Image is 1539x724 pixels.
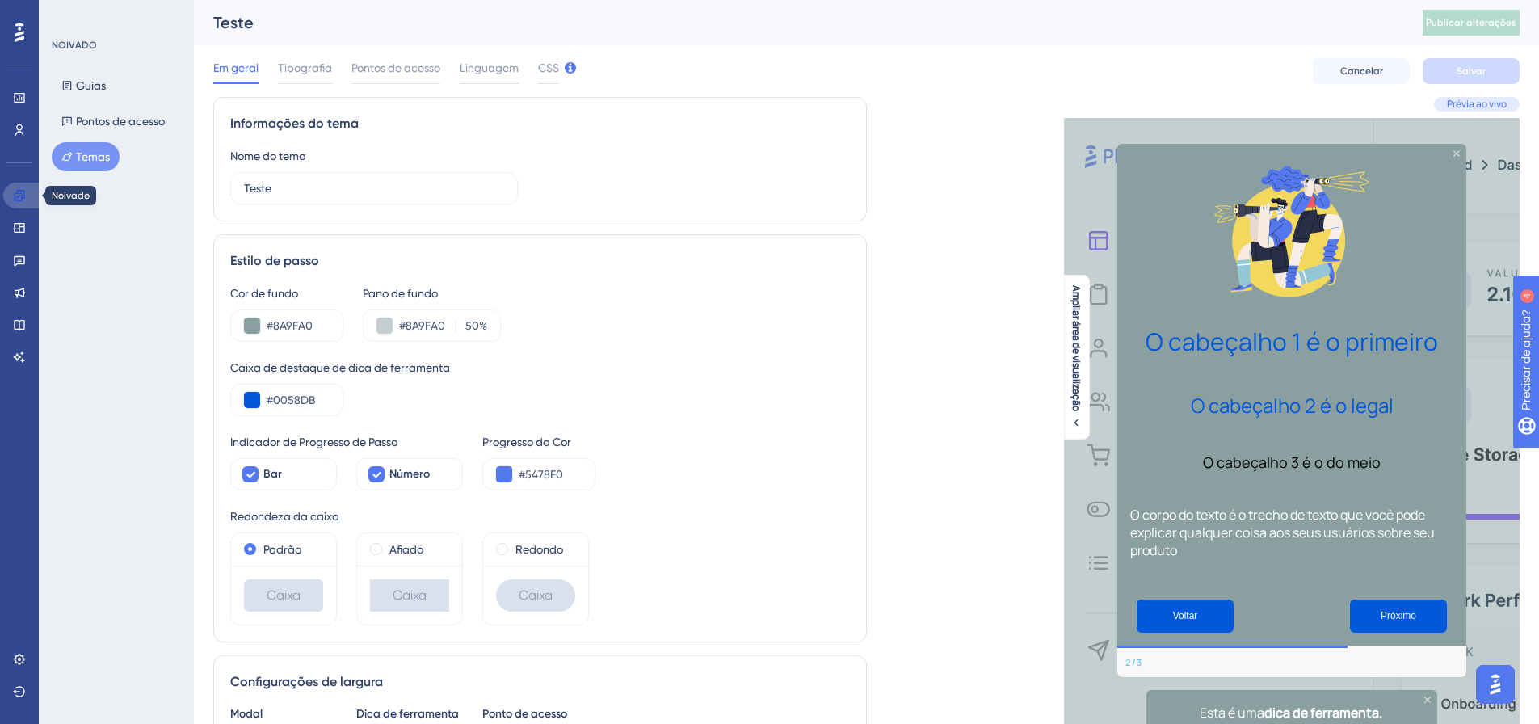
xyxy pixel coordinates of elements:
[1426,17,1516,28] font: Publicar alterações
[230,707,263,721] font: Modal
[1447,97,1507,111] font: Prévia ao vivo
[393,587,427,603] font: Caixa
[230,149,306,162] font: Nome do tema
[263,467,282,481] font: Bar
[52,40,97,51] font: NOIVADO
[482,707,567,721] font: Ponto de acesso
[1350,600,1447,633] button: Próximo
[1424,697,1431,703] div: Fechar visualização
[538,61,559,74] font: CSS
[150,10,155,19] font: 4
[263,543,301,556] font: Padrão
[1117,648,1466,677] div: Rodapé
[1070,285,1083,411] font: Ampliar área de visualização
[278,61,332,74] font: Tipografia
[1130,506,1437,559] font: O corpo do texto é o trecho de texto que você pode explicar qualquer coisa aos seus usuários sobr...
[230,116,359,131] font: Informações do tema
[52,142,120,171] button: Temas
[38,7,139,19] font: Precisar de ajuda?
[1264,704,1382,722] font: dica de ferramenta.
[76,150,110,163] font: Temas
[1471,660,1520,709] iframe: Iniciador do Assistente de IA do UserGuiding
[52,107,175,136] button: Pontos de acesso
[519,587,553,603] font: Caixa
[1200,704,1264,722] font: Esta é uma
[1125,656,1142,669] div: Passo 2 de 3
[356,707,459,721] font: Dica de ferramenta
[230,287,298,300] font: Cor de fundo
[213,61,259,74] font: Em geral
[460,61,519,74] font: Linguagem
[461,316,479,335] input: %
[230,510,339,523] font: Redondeza da caixa
[230,436,397,448] font: Indicador de Progresso de Passo
[230,674,383,689] font: Configurações de largura
[1173,610,1198,621] font: Voltar
[1313,58,1410,84] button: Cancelar
[389,467,430,481] font: Número
[1423,10,1520,36] button: Publicar alterações
[244,179,504,197] input: Nome do tema
[213,13,254,32] font: Teste
[1125,656,1142,668] font: 2 / 3
[363,287,438,300] font: Pano de fundo
[482,436,571,448] font: Progresso da Cor
[52,71,116,100] button: Guias
[1453,150,1460,157] div: Fechar visualização
[515,543,563,556] font: Redondo
[1211,150,1373,312] img: Mídia Modal
[267,587,301,603] font: Caixa
[1063,285,1089,429] button: Ampliar área de visualização
[1191,392,1394,419] font: O cabeçalho 2 é o legal
[230,253,319,268] font: Estilo de passo
[76,79,106,92] font: Guias
[230,361,450,374] font: Caixa de destaque de dica de ferramenta
[1146,325,1438,358] font: O cabeçalho 1 é o primeiro
[389,543,423,556] font: Afiado
[76,115,165,128] font: Pontos de acesso
[1381,610,1416,621] font: Próximo
[1203,452,1381,472] font: O cabeçalho 3 é o do meio
[1423,58,1520,84] button: Salvar
[1137,600,1234,633] button: Anterior
[479,319,487,332] font: %
[1457,65,1486,77] font: Salvar
[351,61,440,74] font: Pontos de acesso
[1340,65,1383,77] font: Cancelar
